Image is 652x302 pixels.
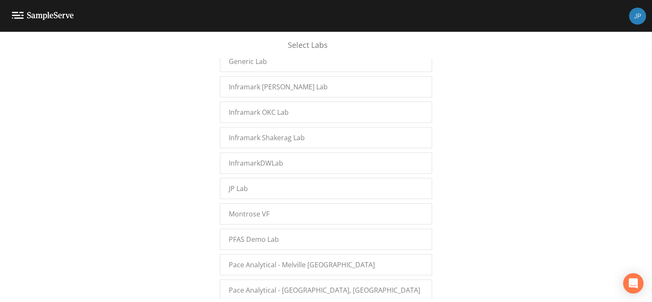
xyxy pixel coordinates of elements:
a: InframarkDWLab [220,152,432,174]
a: JP Lab [220,178,432,199]
img: 41241ef155101aa6d92a04480b0d0000 [629,8,646,25]
a: Montrose VF [220,203,432,224]
a: Pace Analytical - Melville [GEOGRAPHIC_DATA] [220,254,432,275]
span: InframarkDWLab [229,158,283,168]
span: Inframark OKC Lab [229,107,289,117]
div: Select Labs [220,39,432,58]
a: Inframark OKC Lab [220,102,432,123]
a: Pace Analytical - [GEOGRAPHIC_DATA], [GEOGRAPHIC_DATA] [220,280,432,301]
a: Inframark [PERSON_NAME] Lab [220,76,432,97]
span: Pace Analytical - Melville [GEOGRAPHIC_DATA] [229,260,375,270]
span: Montrose VF [229,209,270,219]
img: logo [12,12,74,20]
a: Generic Lab [220,51,432,72]
a: Inframark Shakerag Lab [220,127,432,148]
span: Generic Lab [229,56,267,66]
span: Inframark [PERSON_NAME] Lab [229,82,328,92]
span: JP Lab [229,183,248,194]
span: PFAS Demo Lab [229,234,279,244]
span: Inframark Shakerag Lab [229,133,305,143]
span: Pace Analytical - [GEOGRAPHIC_DATA], [GEOGRAPHIC_DATA] [229,285,420,295]
div: Open Intercom Messenger [623,273,644,294]
a: PFAS Demo Lab [220,229,432,250]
